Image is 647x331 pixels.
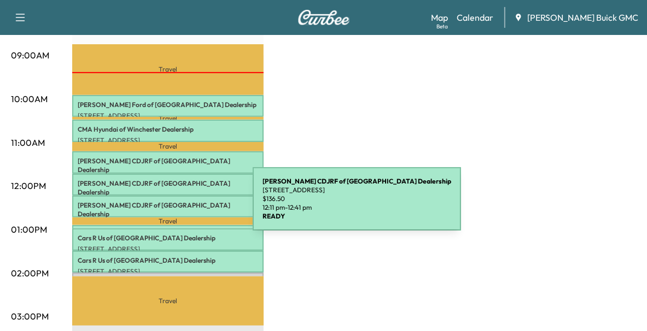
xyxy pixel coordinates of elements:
b: READY [263,212,285,220]
p: Cars R Us of [GEOGRAPHIC_DATA] Dealership [78,256,258,265]
p: $ 136.50 [263,194,451,203]
p: [PERSON_NAME] CDJRF of [GEOGRAPHIC_DATA] Dealership [78,179,258,197]
p: 01:00PM [11,223,47,236]
p: [PERSON_NAME] Ford of [GEOGRAPHIC_DATA] Dealership [78,101,258,109]
a: MapBeta [431,11,448,24]
p: Travel [72,44,264,95]
span: [PERSON_NAME] Buick GMC [527,11,638,24]
p: 02:00PM [11,267,49,280]
p: Travel [72,276,264,326]
p: 09:00AM [11,49,49,62]
p: [PERSON_NAME] CDJRF of [GEOGRAPHIC_DATA] Dealership [78,157,258,174]
p: [STREET_ADDRESS] [263,186,451,194]
a: Calendar [457,11,493,24]
p: [PERSON_NAME] CDJRF of [GEOGRAPHIC_DATA] Dealership [78,201,258,218]
p: Travel [72,217,264,224]
p: 11:00AM [11,136,45,149]
p: Travel [72,117,264,120]
img: Curbee Logo [298,10,350,25]
p: Cars R Us of [GEOGRAPHIC_DATA] Dealership [78,234,258,243]
div: Beta [436,22,448,31]
p: CMA Hyundai of Winchester Dealership [78,125,258,134]
p: 03:00PM [11,310,49,323]
b: [PERSON_NAME] CDJRF of [GEOGRAPHIC_DATA] Dealership [263,177,451,185]
p: [STREET_ADDRESS] [78,267,258,276]
p: [STREET_ADDRESS] [78,111,258,120]
p: [STREET_ADDRESS] [78,136,258,145]
p: 12:11 pm - 12:41 pm [263,203,451,212]
p: [STREET_ADDRESS] [78,245,258,253]
p: 10:00AM [11,92,48,105]
p: 12:00PM [11,179,46,192]
p: Travel [72,142,264,151]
